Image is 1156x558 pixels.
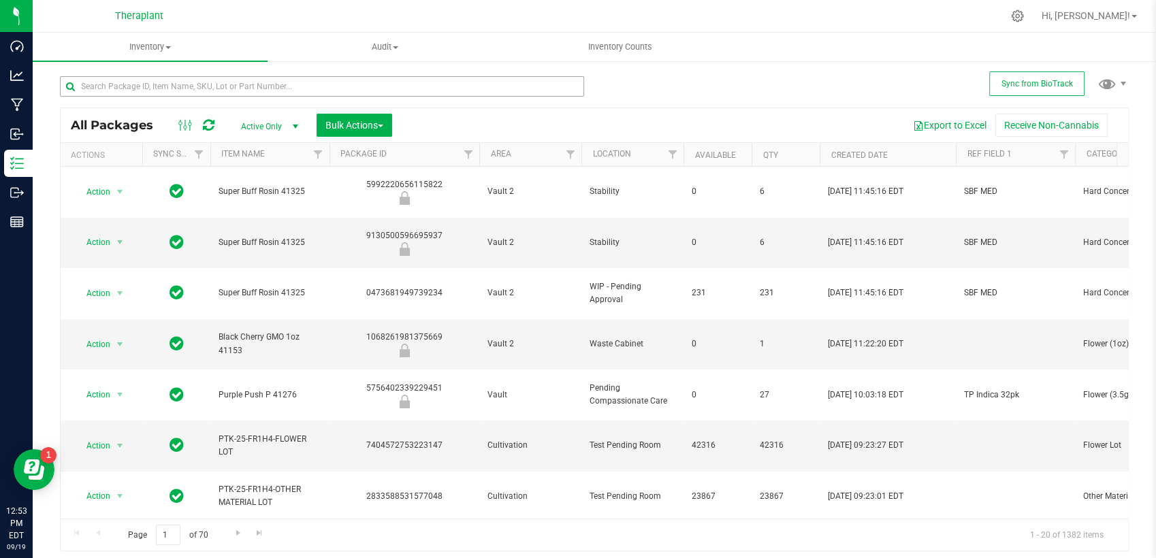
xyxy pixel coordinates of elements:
span: 23867 [692,490,743,503]
a: Category [1086,149,1126,159]
span: Stability [590,185,675,198]
inline-svg: Manufacturing [10,98,24,112]
span: select [112,284,129,303]
a: Go to the next page [228,525,248,543]
input: 1 [156,525,180,546]
span: Sync from BioTrack [1001,79,1073,88]
span: In Sync [170,334,184,353]
span: Vault [487,389,573,401]
span: Vault 2 [487,236,573,249]
div: 5756402339229451 [327,382,481,408]
span: 1 - 20 of 1382 items [1019,525,1114,545]
span: Inventory Counts [570,41,671,53]
div: 0473681949739234 [327,286,481,299]
span: Super Buff Rosin 41325 [219,185,321,198]
span: Pending Compassionate Care [590,382,675,408]
a: Filter [457,143,479,166]
span: TP Indica 32pk [964,389,1067,401]
span: Black Cherry GMO 1oz 41153 [219,331,321,357]
a: Inventory Counts [502,33,737,61]
a: Available [694,150,735,160]
span: Super Buff Rosin 41325 [219,236,321,249]
a: Filter [307,143,330,166]
span: Purple Push P 41276 [219,389,321,401]
inline-svg: Inbound [10,127,24,141]
span: In Sync [170,385,184,404]
a: Location [592,149,630,159]
span: Hi, [PERSON_NAME]! [1042,10,1130,21]
div: Newly Received [327,191,481,205]
span: 0 [692,389,743,401]
span: In Sync [170,436,184,455]
span: All Packages [71,118,167,133]
span: [DATE] 11:22:20 EDT [828,338,903,350]
span: Action [74,182,111,201]
span: SBF MED [964,286,1067,299]
span: In Sync [170,283,184,302]
span: Action [74,335,111,354]
span: Cultivation [487,490,573,503]
span: In Sync [170,182,184,201]
span: PTK-25-FR1H4-OTHER MATERIAL LOT [219,483,321,509]
a: Filter [1053,143,1075,166]
span: SBF MED [964,236,1067,249]
span: Test Pending Room [590,490,675,503]
span: select [112,233,129,252]
span: Inventory [33,41,268,53]
span: 42316 [692,439,743,452]
button: Bulk Actions [317,114,392,137]
span: Vault 2 [487,185,573,198]
span: Super Buff Rosin 41325 [219,286,321,299]
a: Package ID [340,149,387,159]
span: select [112,487,129,506]
button: Export to Excel [904,114,995,137]
a: Created Date [831,150,887,160]
button: Sync from BioTrack [989,71,1085,96]
a: Inventory [33,33,268,61]
span: 27 [760,389,812,401]
a: Area [490,149,511,159]
div: 7404572753223147 [327,439,481,452]
span: select [112,385,129,404]
span: Waste Cabinet [590,338,675,350]
span: [DATE] 11:45:16 EDT [828,286,903,299]
div: Newly Received [327,242,481,256]
a: Filter [661,143,684,166]
a: Sync Status [153,149,206,159]
span: Vault 2 [487,286,573,299]
a: Go to the last page [250,525,270,543]
a: Qty [762,150,777,160]
span: 1 [760,338,812,350]
span: Action [74,487,111,506]
iframe: Resource center [14,449,54,490]
span: Cultivation [487,439,573,452]
span: SBF MED [964,185,1067,198]
span: [DATE] 10:03:18 EDT [828,389,903,401]
span: Theraplant [115,10,163,22]
button: Receive Non-Cannabis [995,114,1108,137]
span: PTK-25-FR1H4-FLOWER LOT [219,433,321,459]
span: 42316 [760,439,812,452]
span: [DATE] 11:45:16 EDT [828,236,903,249]
span: Audit [268,41,502,53]
span: Action [74,284,111,303]
a: Filter [559,143,581,166]
span: Test Pending Room [590,439,675,452]
span: [DATE] 11:45:16 EDT [828,185,903,198]
span: 0 [692,338,743,350]
span: In Sync [170,487,184,506]
span: Action [74,436,111,455]
div: 5992220656115822 [327,178,481,205]
span: 6 [760,236,812,249]
a: Ref Field 1 [967,149,1011,159]
p: 12:53 PM EDT [6,505,27,542]
span: [DATE] 09:23:01 EDT [828,490,903,503]
span: WIP - Pending Approval [590,280,675,306]
div: 9130500596695937 [327,229,481,256]
inline-svg: Inventory [10,157,24,170]
span: Page of 70 [116,525,219,546]
span: Action [74,233,111,252]
inline-svg: Analytics [10,69,24,82]
div: 1068261981375669 [327,331,481,357]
